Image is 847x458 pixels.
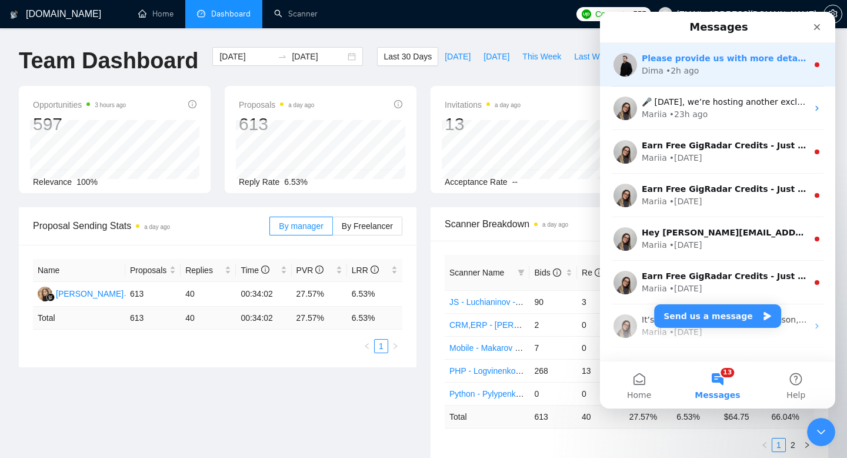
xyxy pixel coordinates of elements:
[42,140,67,152] div: Mariia
[42,53,64,65] div: Dima
[42,42,452,51] span: Please provide us with more details here and we'll investigate your request precisely 🤓
[46,293,55,301] img: gigradar-bm.png
[278,52,287,61] span: to
[449,366,549,376] a: PHP - Logvinenko - Project
[14,128,37,152] img: Profile image for Mariia
[516,47,568,66] button: This Week
[577,336,625,359] td: 0
[577,382,625,405] td: 0
[633,8,646,21] span: 555
[27,379,51,387] span: Home
[315,265,324,274] span: info-circle
[95,379,140,387] span: Messages
[772,439,785,452] a: 1
[375,340,388,353] a: 1
[577,405,625,428] td: 40
[568,47,619,66] button: Last Week
[515,264,527,281] span: filter
[758,438,772,452] li: Previous Page
[803,442,811,449] span: right
[377,47,438,66] button: Last 30 Days
[292,282,347,307] td: 27.57%
[529,405,577,428] td: 613
[144,224,170,230] time: a day ago
[186,379,205,387] span: Help
[181,259,236,282] th: Replies
[529,290,577,313] td: 90
[719,405,767,428] td: $ 64.75
[553,268,561,277] span: info-circle
[69,97,108,109] div: • 23h ago
[360,339,374,353] button: left
[445,113,521,135] div: 13
[261,265,269,274] span: info-circle
[278,52,287,61] span: swap-right
[483,50,509,63] span: [DATE]
[577,359,625,382] td: 13
[10,5,18,24] img: logo
[125,282,181,307] td: 613
[181,282,236,307] td: 40
[284,177,308,187] span: 6.53%
[512,177,518,187] span: --
[69,184,102,196] div: • [DATE]
[239,98,314,112] span: Proposals
[42,227,67,240] div: Mariia
[529,313,577,336] td: 2
[76,177,98,187] span: 100%
[185,264,222,277] span: Replies
[529,336,577,359] td: 7
[274,9,318,19] a: searchScanner
[125,259,181,282] th: Proposals
[371,265,379,274] span: info-circle
[449,320,595,330] a: CRM,ERP - [PERSON_NAME] - Project
[766,405,814,428] td: 66.04 %
[33,98,126,112] span: Opportunities
[69,227,102,240] div: • [DATE]
[388,339,402,353] li: Next Page
[761,442,768,449] span: left
[33,177,72,187] span: Relevance
[42,184,67,196] div: Mariia
[69,271,102,283] div: • [DATE]
[42,314,67,327] div: Mariia
[449,343,545,353] a: Mobile - Makarov - Project
[394,100,402,108] span: info-circle
[38,288,124,298] a: KY[PERSON_NAME]
[534,268,561,277] span: Bids
[239,177,279,187] span: Reply Rate
[347,282,402,307] td: 6.53%
[188,100,196,108] span: info-circle
[14,215,37,239] img: Profile image for Mariia
[672,405,719,428] td: 6.53 %
[95,102,126,108] time: 3 hours ago
[197,9,205,18] span: dashboard
[384,50,432,63] span: Last 30 Days
[219,50,273,63] input: Start date
[445,217,814,231] span: Scanner Breakdown
[625,405,672,428] td: 27.57 %
[772,438,786,452] li: 1
[78,350,156,397] button: Messages
[529,382,577,405] td: 0
[522,50,561,63] span: This Week
[66,53,99,65] div: • 2h ago
[54,293,181,316] button: Send us a message
[236,307,291,330] td: 00:34:02
[14,172,37,195] img: Profile image for Mariia
[518,269,525,276] span: filter
[241,265,269,275] span: Time
[33,259,125,282] th: Name
[577,290,625,313] td: 3
[42,271,67,283] div: Mariia
[786,439,799,452] a: 2
[56,287,124,300] div: [PERSON_NAME]
[211,9,251,19] span: Dashboard
[574,50,613,63] span: Last Week
[157,350,235,397] button: Help
[542,221,568,228] time: a day ago
[360,339,374,353] li: Previous Page
[14,303,37,326] img: Profile image for Mariia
